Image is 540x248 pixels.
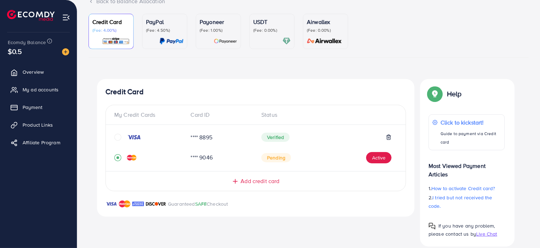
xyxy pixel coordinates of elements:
a: Overview [5,65,72,79]
img: brand [119,200,131,208]
a: Payment [5,100,72,114]
a: My ad accounts [5,83,72,97]
span: Payment [23,104,42,111]
svg: record circle [114,154,121,161]
p: Most Viewed Payment Articles [429,156,505,179]
span: Product Links [23,121,53,128]
svg: circle [114,134,121,141]
span: My ad accounts [23,86,59,93]
span: $0.5 [8,46,22,56]
img: logo [7,10,55,21]
img: card [214,37,237,45]
p: 1. [429,184,505,193]
img: credit [127,134,141,140]
div: Status [256,111,397,119]
img: card [102,37,130,45]
img: brand [146,200,166,208]
p: Click to kickstart! [441,118,501,127]
img: brand [132,200,144,208]
span: Add credit card [241,177,279,185]
img: menu [62,13,70,22]
iframe: Chat [510,216,535,243]
span: How to activate Credit card? [431,185,495,192]
span: Verified [261,133,290,142]
span: I tried but not received the code. [429,194,492,210]
img: card [159,37,183,45]
p: (Fee: 0.00%) [307,28,344,33]
span: Live Chat [476,230,497,237]
img: credit [127,155,136,161]
div: My Credit Cards [114,111,185,119]
p: Guaranteed Checkout [168,200,228,208]
span: SAFE [195,200,207,207]
img: Popup guide [429,87,441,100]
a: Product Links [5,118,72,132]
p: Help [447,90,462,98]
p: Airwallex [307,18,344,26]
p: (Fee: 1.00%) [200,28,237,33]
img: card [305,37,344,45]
span: Overview [23,68,44,75]
p: Payoneer [200,18,237,26]
span: Ecomdy Balance [8,39,46,46]
p: (Fee: 4.50%) [146,28,183,33]
img: Popup guide [429,223,436,230]
p: (Fee: 0.00%) [253,28,291,33]
p: USDT [253,18,291,26]
h4: Credit Card [105,87,406,96]
p: (Fee: 4.00%) [92,28,130,33]
p: Credit Card [92,18,130,26]
p: Guide to payment via Credit card [441,129,501,146]
img: card [283,37,291,45]
span: Pending [261,153,291,162]
img: brand [105,200,117,208]
a: Affiliate Program [5,135,72,150]
p: 2. [429,193,505,210]
span: Affiliate Program [23,139,60,146]
span: If you have any problem, please contact us by [429,222,495,237]
img: image [62,48,69,55]
button: Active [366,152,392,163]
div: Card ID [185,111,256,119]
p: PayPal [146,18,183,26]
